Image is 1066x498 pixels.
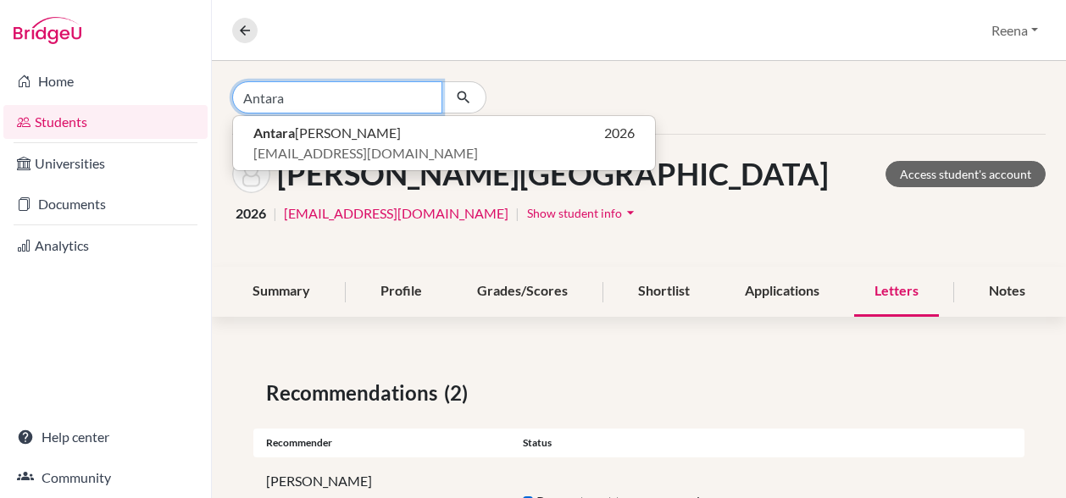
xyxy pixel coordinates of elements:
div: Status [510,435,767,451]
a: Home [3,64,208,98]
a: Community [3,461,208,495]
div: Grades/Scores [457,267,588,317]
a: Help center [3,420,208,454]
button: Antara[PERSON_NAME]2026[EMAIL_ADDRESS][DOMAIN_NAME] [233,116,655,170]
a: [EMAIL_ADDRESS][DOMAIN_NAME] [284,203,508,224]
span: 2026 [604,123,635,143]
span: Recommendations [266,378,444,408]
button: Reena [984,14,1046,47]
span: | [273,203,277,224]
div: Letters [854,267,939,317]
div: Shortlist [618,267,710,317]
button: Show student infoarrow_drop_down [526,200,640,226]
a: Universities [3,147,208,180]
div: Applications [725,267,840,317]
div: Notes [969,267,1046,317]
b: Antara [253,125,295,141]
div: Profile [360,267,442,317]
span: | [515,203,519,224]
div: Recommender [253,435,510,451]
a: Analytics [3,229,208,263]
a: Students [3,105,208,139]
span: 2026 [236,203,266,224]
span: Show student info [527,206,622,220]
img: Haniya Burmawala's avatar [232,155,270,193]
div: Summary [232,267,330,317]
img: Bridge-U [14,17,81,44]
span: [EMAIL_ADDRESS][DOMAIN_NAME] [253,143,478,163]
span: (2) [444,378,475,408]
h1: [PERSON_NAME][GEOGRAPHIC_DATA] [277,156,829,192]
a: Documents [3,187,208,221]
input: Find student by name... [232,81,442,113]
span: [PERSON_NAME] [253,123,401,143]
i: arrow_drop_down [622,204,639,221]
a: Access student's account [886,161,1046,187]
